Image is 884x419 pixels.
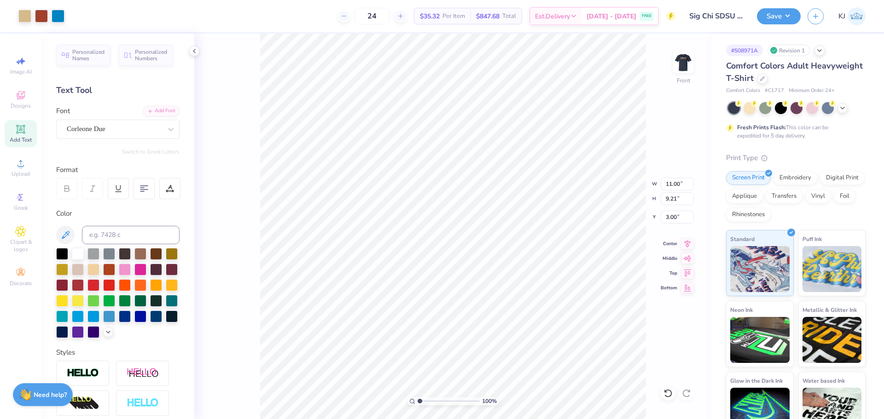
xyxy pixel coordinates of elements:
span: Greek [14,204,28,212]
img: Standard [730,246,790,292]
span: Water based Ink [803,376,845,385]
span: Image AI [10,68,32,75]
span: [DATE] - [DATE] [587,11,636,21]
span: $35.32 [420,11,440,21]
span: Est. Delivery [535,11,570,21]
input: Untitled Design [682,7,750,25]
img: 3d Illusion [67,396,99,411]
span: Designs [11,102,31,109]
div: # 508971A [726,45,763,56]
a: KJ [838,7,866,25]
span: Comfort Colors [726,87,760,95]
span: Middle [661,255,677,262]
div: Vinyl [805,189,831,203]
span: Personalized Numbers [135,49,168,62]
div: Foil [834,189,855,203]
input: e.g. 7428 c [82,226,180,244]
span: # C1717 [765,87,784,95]
span: FREE [642,13,651,19]
img: Neon Ink [730,317,790,363]
div: Transfers [766,189,803,203]
input: – – [354,8,390,24]
div: Format [56,165,180,175]
div: Styles [56,347,180,358]
div: Front [677,76,690,85]
img: Stroke [67,368,99,379]
span: Standard [730,234,755,244]
img: Shadow [127,367,159,379]
div: Print Type [726,153,866,163]
span: $847.68 [476,11,500,21]
label: Font [56,106,70,116]
div: Revision 1 [768,45,810,56]
span: Metallic & Glitter Ink [803,305,857,315]
div: Screen Print [726,171,771,185]
div: Applique [726,189,763,203]
span: Center [661,241,677,247]
span: Glow in the Dark Ink [730,376,783,385]
span: Upload [12,170,30,178]
div: Embroidery [773,171,817,185]
span: Add Text [10,136,32,143]
img: Front [674,53,692,72]
span: KJ [838,11,845,22]
span: Per Item [442,11,465,21]
span: Personalized Names [72,49,105,62]
strong: Fresh Prints Flash: [737,124,786,131]
span: Puff Ink [803,234,822,244]
span: Comfort Colors Adult Heavyweight T-Shirt [726,60,863,84]
strong: Need help? [34,390,67,399]
span: Top [661,270,677,276]
div: This color can be expedited for 5 day delivery. [737,123,850,140]
span: Total [502,11,516,21]
span: 100 % [482,397,497,405]
div: Add Font [143,106,180,116]
img: Negative Space [127,398,159,408]
div: Rhinestones [726,208,771,222]
span: Decorate [10,280,32,287]
div: Text Tool [56,84,180,97]
span: Neon Ink [730,305,753,315]
button: Save [757,8,801,24]
span: Clipart & logos [5,238,37,253]
img: Metallic & Glitter Ink [803,317,862,363]
img: Kendra Jingco [848,7,866,25]
img: Puff Ink [803,246,862,292]
div: Color [56,208,180,219]
span: Minimum Order: 24 + [789,87,835,95]
div: Digital Print [820,171,865,185]
span: Bottom [661,285,677,291]
button: Switch to Greek Letters [122,148,180,155]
